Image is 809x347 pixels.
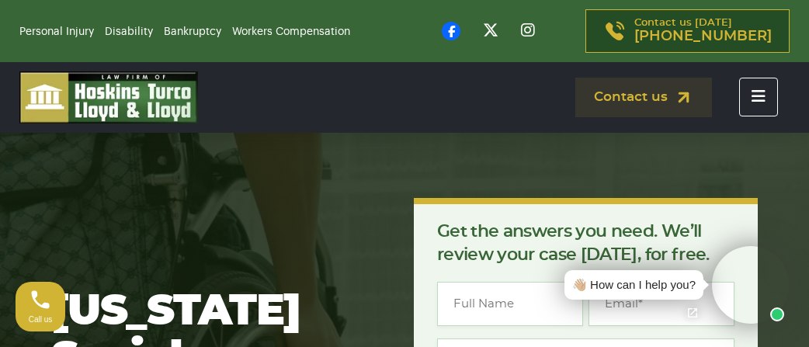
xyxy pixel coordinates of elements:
a: Contact us [DATE][PHONE_NUMBER] [585,9,790,53]
a: Workers Compensation [232,26,350,37]
p: Get the answers you need. We’ll review your case [DATE], for free. [437,220,734,266]
a: Open chat [676,297,709,329]
a: Disability [105,26,153,37]
a: Personal Injury [19,26,94,37]
input: Full Name [437,282,583,326]
span: [PHONE_NUMBER] [634,29,772,44]
p: Contact us [DATE] [634,18,772,44]
a: Bankruptcy [164,26,221,37]
img: logo [19,71,198,123]
a: Contact us [575,78,712,117]
span: Call us [29,315,53,324]
div: 👋🏼 How can I help you? [572,276,696,294]
button: Toggle navigation [739,78,778,116]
